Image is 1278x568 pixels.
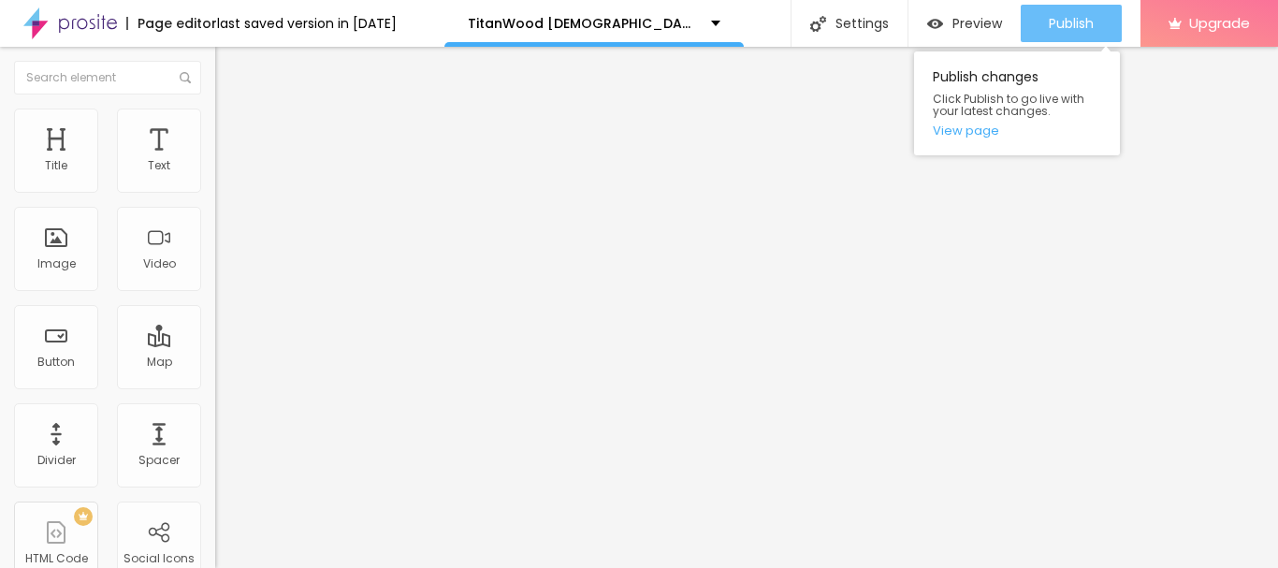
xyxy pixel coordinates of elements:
p: TitanWood [DEMOGRAPHIC_DATA][MEDICAL_DATA] Gummies [468,17,697,30]
div: Text [148,159,170,172]
input: Search element [14,61,201,95]
div: Social Icons [123,552,195,565]
img: view-1.svg [927,16,943,32]
span: Publish [1049,16,1094,31]
div: Publish changes [914,51,1120,155]
div: last saved version in [DATE] [217,17,397,30]
iframe: Editor [215,47,1278,568]
div: Spacer [138,454,180,467]
div: Title [45,159,67,172]
div: Divider [37,454,76,467]
div: Button [37,356,75,369]
div: HTML Code [25,552,88,565]
span: Upgrade [1189,15,1250,31]
span: Preview [952,16,1002,31]
span: Click Publish to go live with your latest changes. [933,93,1101,117]
div: Image [37,257,76,270]
div: Video [143,257,176,270]
button: Preview [908,5,1021,42]
a: View page [933,124,1101,137]
div: Page editor [126,17,217,30]
div: Map [147,356,172,369]
img: Icone [810,16,826,32]
button: Publish [1021,5,1122,42]
img: Icone [180,72,191,83]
